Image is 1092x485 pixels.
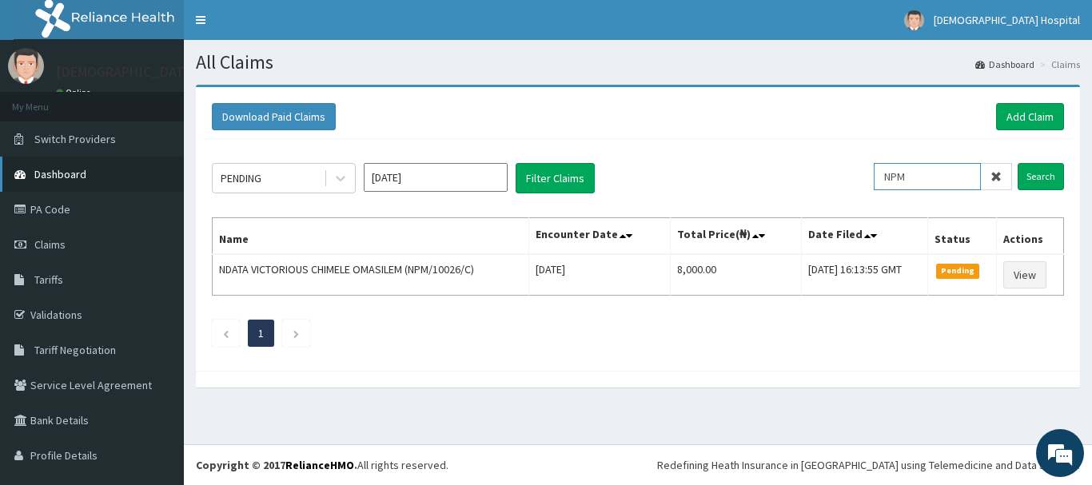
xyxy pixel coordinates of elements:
[83,89,269,110] div: Chat with us now
[529,218,671,255] th: Encounter Date
[184,444,1092,485] footer: All rights reserved.
[30,80,65,120] img: d_794563401_company_1708531726252_794563401
[8,48,44,84] img: User Image
[1018,163,1064,190] input: Search
[56,87,94,98] a: Online
[1003,261,1046,288] a: View
[1036,58,1080,71] li: Claims
[56,65,253,79] p: [DEMOGRAPHIC_DATA] Hospital
[293,326,300,340] a: Next page
[874,163,981,190] input: Search by HMO ID
[670,254,801,296] td: 8,000.00
[34,272,63,287] span: Tariffs
[936,264,980,278] span: Pending
[364,163,508,192] input: Select Month and Year
[196,458,357,472] strong: Copyright © 2017 .
[221,170,261,186] div: PENDING
[801,218,927,255] th: Date Filed
[657,457,1080,473] div: Redefining Heath Insurance in [GEOGRAPHIC_DATA] using Telemedicine and Data Science!
[997,218,1064,255] th: Actions
[975,58,1034,71] a: Dashboard
[927,218,997,255] th: Status
[801,254,927,296] td: [DATE] 16:13:55 GMT
[262,8,301,46] div: Minimize live chat window
[285,458,354,472] a: RelianceHMO
[213,254,529,296] td: NDATA VICTORIOUS CHIMELE OMASILEM (NPM/10026/C)
[529,254,671,296] td: [DATE]
[34,237,66,252] span: Claims
[904,10,924,30] img: User Image
[258,326,264,340] a: Page 1 is your current page
[34,132,116,146] span: Switch Providers
[670,218,801,255] th: Total Price(₦)
[996,103,1064,130] a: Add Claim
[213,218,529,255] th: Name
[212,103,336,130] button: Download Paid Claims
[934,13,1080,27] span: [DEMOGRAPHIC_DATA] Hospital
[516,163,595,193] button: Filter Claims
[93,142,221,304] span: We're online!
[34,343,116,357] span: Tariff Negotiation
[8,319,305,375] textarea: Type your message and hit 'Enter'
[34,167,86,181] span: Dashboard
[222,326,229,340] a: Previous page
[196,52,1080,73] h1: All Claims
